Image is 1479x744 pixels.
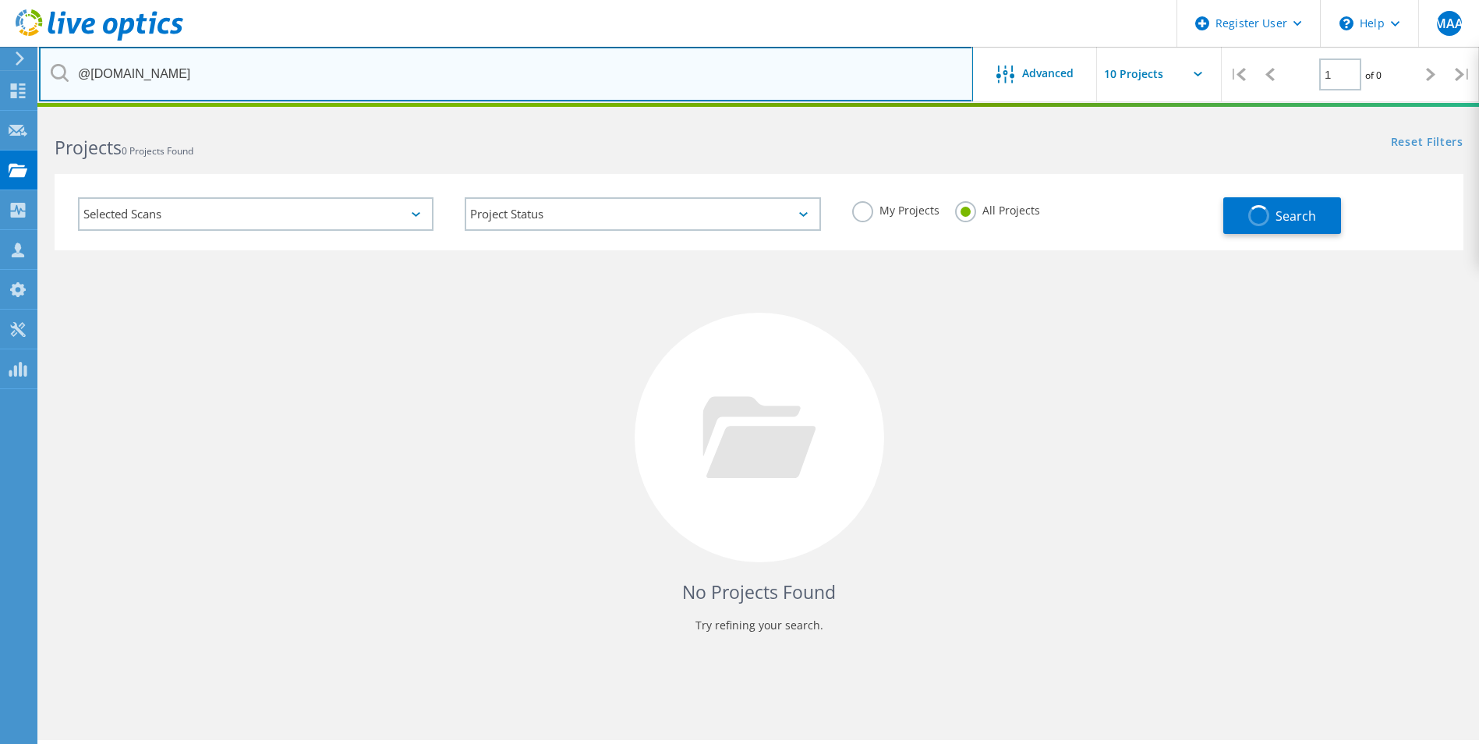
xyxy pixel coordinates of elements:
[1447,47,1479,102] div: |
[122,144,193,158] span: 0 Projects Found
[1222,47,1254,102] div: |
[1276,207,1316,225] span: Search
[1339,16,1353,30] svg: \n
[1223,197,1341,234] button: Search
[955,201,1040,216] label: All Projects
[1022,68,1074,79] span: Advanced
[39,47,973,101] input: Search projects by name, owner, ID, company, etc
[1365,69,1382,82] span: of 0
[852,201,939,216] label: My Projects
[1391,136,1463,150] a: Reset Filters
[1435,17,1463,30] span: MAA
[70,613,1448,638] p: Try refining your search.
[16,33,183,44] a: Live Optics Dashboard
[70,579,1448,605] h4: No Projects Found
[465,197,820,231] div: Project Status
[55,135,122,160] b: Projects
[78,197,433,231] div: Selected Scans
